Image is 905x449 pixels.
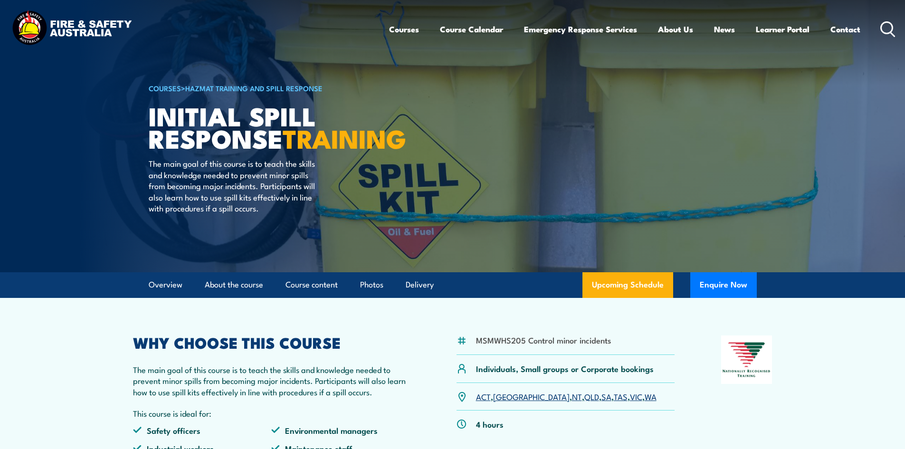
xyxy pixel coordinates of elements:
[714,17,735,42] a: News
[286,272,338,297] a: Course content
[133,364,410,397] p: The main goal of this course is to teach the skills and knowledge needed to prevent minor spills ...
[582,272,673,298] a: Upcoming Schedule
[584,391,599,402] a: QLD
[476,334,611,345] li: MSMWHS205 Control minor incidents
[149,105,383,149] h1: Initial Spill Response
[406,272,434,297] a: Delivery
[133,408,410,419] p: This course is ideal for:
[360,272,383,297] a: Photos
[133,425,272,436] li: Safety officers
[440,17,503,42] a: Course Calendar
[658,17,693,42] a: About Us
[133,335,410,349] h2: WHY CHOOSE THIS COURSE
[756,17,810,42] a: Learner Portal
[690,272,757,298] button: Enquire Now
[493,391,570,402] a: [GEOGRAPHIC_DATA]
[476,363,654,374] p: Individuals, Small groups or Corporate bookings
[149,82,383,94] h6: >
[572,391,582,402] a: NT
[149,83,181,93] a: COURSES
[601,391,611,402] a: SA
[149,158,322,213] p: The main goal of this course is to teach the skills and knowledge needed to prevent minor spills ...
[149,272,182,297] a: Overview
[645,391,657,402] a: WA
[476,419,504,430] p: 4 hours
[630,391,642,402] a: VIC
[271,425,410,436] li: Environmental managers
[185,83,323,93] a: HAZMAT Training and Spill Response
[524,17,637,42] a: Emergency Response Services
[614,391,628,402] a: TAS
[830,17,860,42] a: Contact
[205,272,263,297] a: About the course
[476,391,491,402] a: ACT
[476,391,657,402] p: , , , , , , ,
[283,118,406,157] strong: TRAINING
[721,335,772,384] img: Nationally Recognised Training logo.
[389,17,419,42] a: Courses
